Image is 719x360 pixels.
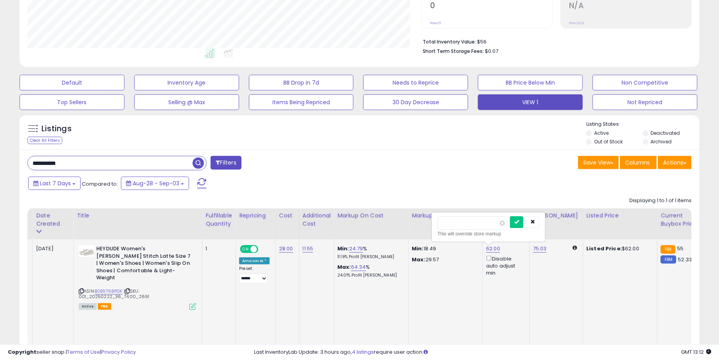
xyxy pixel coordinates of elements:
[478,75,583,90] button: BB Price Below Min
[423,36,686,46] li: $56
[681,348,711,356] span: 2025-09-11 13:12 GMT
[239,212,272,220] div: Repricing
[36,212,70,228] div: Date Created
[79,245,196,309] div: ASIN:
[27,137,62,144] div: Clear All Filters
[211,156,241,170] button: Filters
[586,245,651,252] div: $62.00
[586,245,622,252] b: Listed Price:
[533,245,547,253] a: 75.03
[661,212,701,228] div: Current Buybox Price
[279,245,293,253] a: 28.00
[337,245,402,260] div: %
[594,130,609,136] label: Active
[77,212,199,220] div: Title
[594,138,623,145] label: Out of Stock
[79,303,97,310] span: All listings currently available for purchase on Amazon
[478,94,583,110] button: VIEW 1
[279,212,296,220] div: Cost
[412,212,479,220] div: Markup Amount
[205,245,230,252] div: 1
[430,21,441,25] small: Prev: 0
[486,245,500,253] a: 62.00
[8,349,136,356] div: seller snap | |
[205,212,232,228] div: Fulfillable Quantity
[303,245,314,253] a: 11.55
[337,264,402,278] div: %
[620,156,657,169] button: Columns
[79,288,149,300] span: | SKU: 001_20250222_36_74.00_2691
[430,1,552,12] h2: 0
[412,245,423,252] strong: Min:
[593,75,697,90] button: Non Competitive
[28,177,81,190] button: Last 7 Days
[337,263,351,271] b: Max:
[98,303,111,310] span: FBA
[486,212,526,220] div: Min Price
[337,245,349,252] b: Min:
[363,94,468,110] button: 30 Day Decrease
[20,94,124,110] button: Top Sellers
[79,245,94,257] img: 312wd3NlOyL._SL40_.jpg
[82,180,118,188] span: Compared to:
[101,348,136,356] a: Privacy Policy
[651,130,680,136] label: Deactivated
[569,1,691,12] h2: N/A
[337,212,405,220] div: Markup on Cost
[134,94,239,110] button: Selling @ Max
[586,121,699,128] p: Listing States:
[36,245,67,252] div: [DATE]
[651,138,672,145] label: Archived
[423,38,476,45] b: Total Inventory Value:
[363,75,468,90] button: Needs to Reprice
[412,245,477,252] p: 18.49
[629,197,692,204] div: Displaying 1 to 1 of 1 items
[249,75,354,90] button: BB Drop in 7d
[661,255,676,264] small: FBM
[134,75,239,90] button: Inventory Age
[586,212,654,220] div: Listed Price
[95,288,123,295] a: B0B9T68PGK
[593,94,697,110] button: Not Repriced
[41,123,72,134] h5: Listings
[485,47,498,55] span: $0.07
[249,94,354,110] button: Items Being Repriced
[337,273,402,278] p: 24.01% Profit [PERSON_NAME]
[678,245,684,252] span: 55
[438,230,539,238] div: This will override store markup
[96,245,191,284] b: HEYDUDE Women's [PERSON_NAME] Stitch Latte Size 7 | Women's Shoes | Women's Slip On Shoes | Comfo...
[337,254,402,260] p: 11.19% Profit [PERSON_NAME]
[257,246,270,253] span: OFF
[334,208,409,239] th: The percentage added to the cost of goods (COGS) that forms the calculator for Min & Max prices.
[352,348,374,356] a: 4 listings
[239,266,270,284] div: Preset:
[254,349,711,356] div: Last InventoryLab Update: 3 hours ago, require user action.
[239,257,270,264] div: Amazon AI *
[20,75,124,90] button: Default
[569,21,584,25] small: Prev: N/A
[578,156,619,169] button: Save View
[8,348,36,356] strong: Copyright
[40,179,71,187] span: Last 7 Days
[486,254,524,277] div: Disable auto adjust min
[412,256,425,263] strong: Max:
[661,245,675,254] small: FBA
[121,177,189,190] button: Aug-28 - Sep-03
[351,263,366,271] a: 64.34
[133,179,179,187] span: Aug-28 - Sep-03
[349,245,363,253] a: 24.79
[412,256,477,263] p: 29.57
[67,348,100,356] a: Terms of Use
[678,256,692,263] span: 52.33
[241,246,250,253] span: ON
[533,212,580,220] div: [PERSON_NAME]
[658,156,692,169] button: Actions
[423,48,484,54] b: Short Term Storage Fees:
[303,212,331,228] div: Additional Cost
[625,159,650,166] span: Columns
